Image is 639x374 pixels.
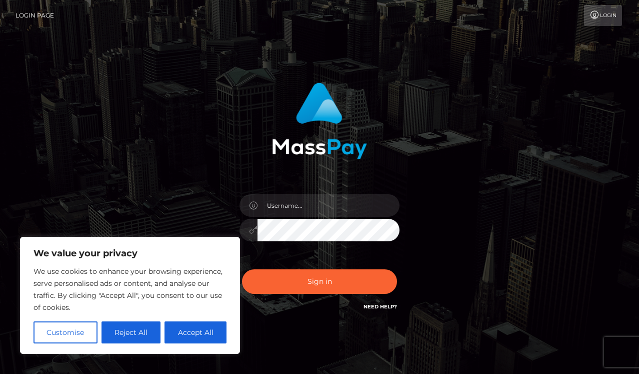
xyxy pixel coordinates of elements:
input: Username... [257,194,399,217]
div: We value your privacy [20,237,240,354]
p: We value your privacy [33,247,226,259]
button: Accept All [164,321,226,343]
button: Sign in [242,269,397,294]
a: Login [584,5,622,26]
img: MassPay Login [272,83,367,159]
button: Customise [33,321,97,343]
button: Reject All [101,321,161,343]
p: We use cookies to enhance your browsing experience, serve personalised ads or content, and analys... [33,265,226,313]
a: Login Page [15,5,54,26]
a: Need Help? [363,303,397,310]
